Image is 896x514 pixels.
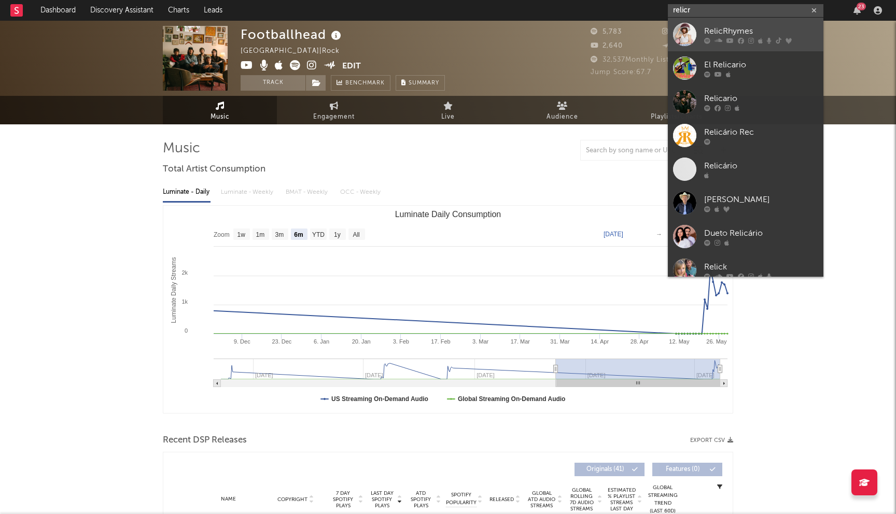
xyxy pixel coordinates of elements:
span: Global Rolling 7D Audio Streams [567,487,596,512]
text: 17. Mar [511,338,530,345]
text: 1y [334,231,341,238]
div: Relicário Rec [704,126,818,138]
text: Luminate Daily Consumption [395,210,501,219]
a: Music [163,96,277,124]
div: Relicario [704,92,818,105]
a: [PERSON_NAME] [668,186,823,220]
span: 7 Day Spotify Plays [329,490,357,509]
button: 23 [853,6,861,15]
a: Relicário Rec [668,119,823,152]
span: Jump Score: 67.7 [591,69,651,76]
span: Global ATD Audio Streams [527,490,556,509]
text: 1w [237,231,246,238]
button: Summary [396,75,445,91]
text: YTD [312,231,325,238]
text: → [656,231,662,238]
text: 6m [294,231,303,238]
span: Spotify Popularity [446,491,477,507]
a: Benchmark [331,75,390,91]
span: Playlists/Charts [651,111,702,123]
span: ATD Spotify Plays [407,490,435,509]
a: RelicRhymes [668,18,823,51]
a: Playlists/Charts [619,96,733,124]
div: Dueto Relicário [704,227,818,239]
span: Copyright [277,496,307,503]
span: Audience [547,111,578,123]
text: 2k [181,269,188,276]
text: 3. Feb [393,338,409,345]
text: 3m [275,231,284,238]
text: 28. Apr [631,338,649,345]
a: El Relicario [668,51,823,85]
span: Recent DSP Releases [163,434,247,447]
span: Features ( 0 ) [659,466,707,473]
input: Search for artists [668,4,823,17]
svg: Luminate Daily Consumption [163,206,733,413]
text: 17. Feb [431,338,450,345]
span: Music [211,111,230,123]
text: 1k [181,298,188,305]
button: Edit [342,60,361,73]
text: 0 [185,327,188,334]
text: 1m [256,231,265,238]
span: Live [441,111,455,123]
div: El Relicario [704,59,818,71]
span: Released [489,496,514,503]
span: 32,537 Monthly Listeners [591,56,689,63]
div: Footballhead [241,26,344,43]
span: Summary [409,80,439,86]
div: Luminate - Daily [163,183,211,201]
a: Audience [505,96,619,124]
text: US Streaming On-Demand Audio [331,395,428,403]
button: Track [241,75,305,91]
text: [DATE] [604,231,623,238]
text: Global Streaming On-Demand Audio [458,395,566,403]
div: Name [194,495,262,503]
text: Zoom [214,231,230,238]
a: Engagement [277,96,391,124]
div: RelicRhymes [704,25,818,37]
text: All [353,231,359,238]
a: Relicário [668,152,823,186]
a: Relicario [668,85,823,119]
button: Features(0) [652,463,722,476]
span: Benchmark [345,77,385,90]
span: Originals ( 41 ) [581,466,629,473]
text: 20. Jan [352,338,371,345]
span: 5,783 [591,28,622,35]
div: Relicário [704,160,818,172]
span: 2,640 [591,42,623,49]
input: Search by song name or URL [581,147,690,155]
button: Export CSV [690,437,733,444]
div: 23 [857,3,866,10]
a: Dueto Relicário [668,220,823,253]
text: 12. May [669,338,690,345]
span: Estimated % Playlist Streams Last Day [607,487,636,512]
text: 6. Jan [314,338,329,345]
text: 23. Dec [272,338,291,345]
text: 3. Mar [472,338,489,345]
div: Relick [704,261,818,273]
span: 7 [662,42,678,49]
text: 26. May [706,338,727,345]
span: 5,307 [662,28,693,35]
text: 9. Dec [234,338,250,345]
a: Relick [668,253,823,287]
text: 14. Apr [591,338,609,345]
button: Originals(41) [575,463,645,476]
text: Luminate Daily Streams [170,257,177,323]
div: [PERSON_NAME] [704,193,818,206]
span: Engagement [313,111,355,123]
a: Live [391,96,505,124]
div: [GEOGRAPHIC_DATA] | Rock [241,45,352,58]
span: Last Day Spotify Plays [368,490,396,509]
span: Total Artist Consumption [163,163,265,176]
text: 31. Mar [550,338,570,345]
